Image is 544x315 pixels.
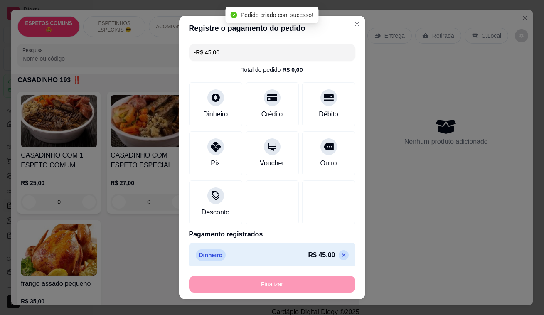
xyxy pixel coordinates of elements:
[260,158,284,168] div: Voucher
[231,12,237,18] span: check-circle
[202,207,230,217] div: Desconto
[350,17,364,31] button: Close
[261,109,283,119] div: Crédito
[203,109,228,119] div: Dinheiro
[308,250,335,260] p: R$ 45,00
[319,109,338,119] div: Débito
[194,44,350,61] input: Ex.: hambúrguer de cordeiro
[179,16,365,41] header: Registre o pagamento do pedido
[320,158,337,168] div: Outro
[189,229,355,239] p: Pagamento registrados
[241,12,313,18] span: Pedido criado com sucesso!
[241,66,303,74] div: Total do pedido
[211,158,220,168] div: Pix
[282,66,303,74] div: R$ 0,00
[196,249,226,261] p: Dinheiro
